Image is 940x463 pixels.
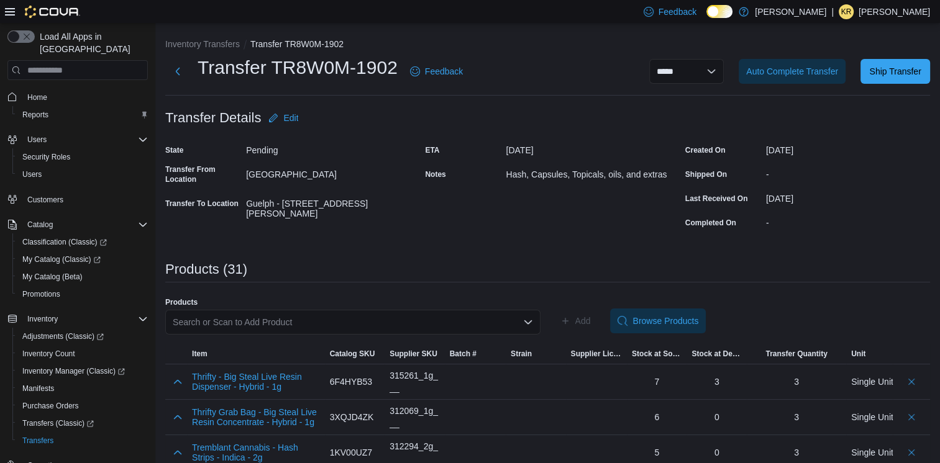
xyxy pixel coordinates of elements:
[425,65,463,78] span: Feedback
[766,213,930,228] div: -
[12,268,153,285] button: My Catalog (Beta)
[746,65,838,78] span: Auto Complete Transfer
[22,436,53,446] span: Transfers
[747,344,846,364] button: Transfer Quantity
[17,329,109,344] a: Adjustments (Classic)
[12,251,153,268] a: My Catalog (Classic)
[627,344,687,364] button: Stock at Source
[390,405,439,429] div: 312069_1g___
[192,443,320,462] button: Tremblant Cannabis - Hash Strips - Indica - 2g
[2,131,153,148] button: Users
[22,312,63,326] button: Inventory
[165,38,930,53] nav: An example of EuiBreadcrumbs
[12,285,153,303] button: Promotions
[22,132,148,147] span: Users
[17,252,106,267] a: My Catalog (Classic)
[506,140,670,155] div: [DATE]
[283,112,298,124] span: Edit
[12,166,153,183] button: Users
[851,411,893,423] div: Single Unit
[851,375,893,388] div: Single Unit
[425,169,445,179] label: Notes
[198,55,398,80] h1: Transfer TR8W0M-1902
[766,189,930,204] div: [DATE]
[425,145,439,155] label: ETA
[192,407,320,427] button: Thrifty Grab Bag - Big Steal Live Resin Concentrate - Hybrid - 1g
[17,235,148,249] span: Classification (Classic)
[851,446,893,459] div: Single Unit
[12,397,153,415] button: Purchase Orders
[22,366,125,376] span: Inventory Manager (Classic)
[330,446,380,459] div: 1KV00UZ7
[17,398,148,413] span: Purchase Orders
[523,317,533,327] button: Open list of options
[263,106,303,130] button: Edit
[22,90,52,105] a: Home
[765,349,827,359] span: Transfer Quantity
[246,164,410,179] div: [GEOGRAPHIC_DATA]
[12,432,153,449] button: Transfers
[869,65,921,78] span: Ship Transfer
[17,398,84,413] a: Purchase Orders
[17,150,148,164] span: Security Roles
[17,433,148,448] span: Transfers
[506,164,670,179] div: Hash, Capsules, Topicals, oils, and extras
[22,89,148,104] span: Home
[22,110,48,120] span: Reports
[17,269,148,284] span: My Catalog (Beta)
[22,192,148,207] span: Customers
[12,345,153,362] button: Inventory Count
[22,384,54,393] span: Manifests
[22,169,42,179] span: Users
[687,344,747,364] button: Stock at Destination
[450,349,477,359] span: Batch #
[511,349,532,359] span: Strain
[706,18,707,19] span: Dark Mode
[846,344,893,364] button: Unit
[17,107,148,122] span: Reports
[246,140,410,155] div: Pending
[691,411,742,423] div: 0
[27,92,47,102] span: Home
[17,329,148,344] span: Adjustments (Classic)
[17,381,148,396] span: Manifests
[27,314,58,324] span: Inventory
[2,216,153,233] button: Catalog
[571,349,622,359] span: Supplier License
[22,217,148,232] span: Catalog
[859,4,930,19] p: [PERSON_NAME]
[12,415,153,432] a: Transfers (Classic)
[632,349,682,359] span: Stock at Source
[12,380,153,397] button: Manifests
[17,167,148,182] span: Users
[330,349,375,359] span: Catalog SKU
[841,4,852,19] span: KR
[17,269,88,284] a: My Catalog (Beta)
[691,446,742,459] div: 0
[22,401,79,411] span: Purchase Orders
[831,4,834,19] p: |
[12,328,153,345] a: Adjustments (Classic)
[22,254,101,264] span: My Catalog (Classic)
[766,140,930,155] div: [DATE]
[330,375,380,388] div: 6F4HYB53
[22,217,58,232] button: Catalog
[246,194,410,218] div: Guelph - [STREET_ADDRESS][PERSON_NAME]
[22,312,148,326] span: Inventory
[632,446,682,459] div: 5
[22,237,107,247] span: Classification (Classic)
[192,349,208,359] span: Item
[165,262,247,277] h3: Products (31)
[22,418,94,428] span: Transfers (Classic)
[12,233,153,251] a: Classification (Classic)
[12,106,153,124] button: Reports
[22,132,52,147] button: Users
[685,218,736,228] label: Completed On
[330,411,380,423] div: 3XQJD4ZK
[739,59,846,84] button: Auto Complete Transfer
[27,195,63,205] span: Customers
[555,308,596,333] button: Add
[17,381,59,396] a: Manifests
[685,145,726,155] label: Created On
[17,416,99,431] a: Transfers (Classic)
